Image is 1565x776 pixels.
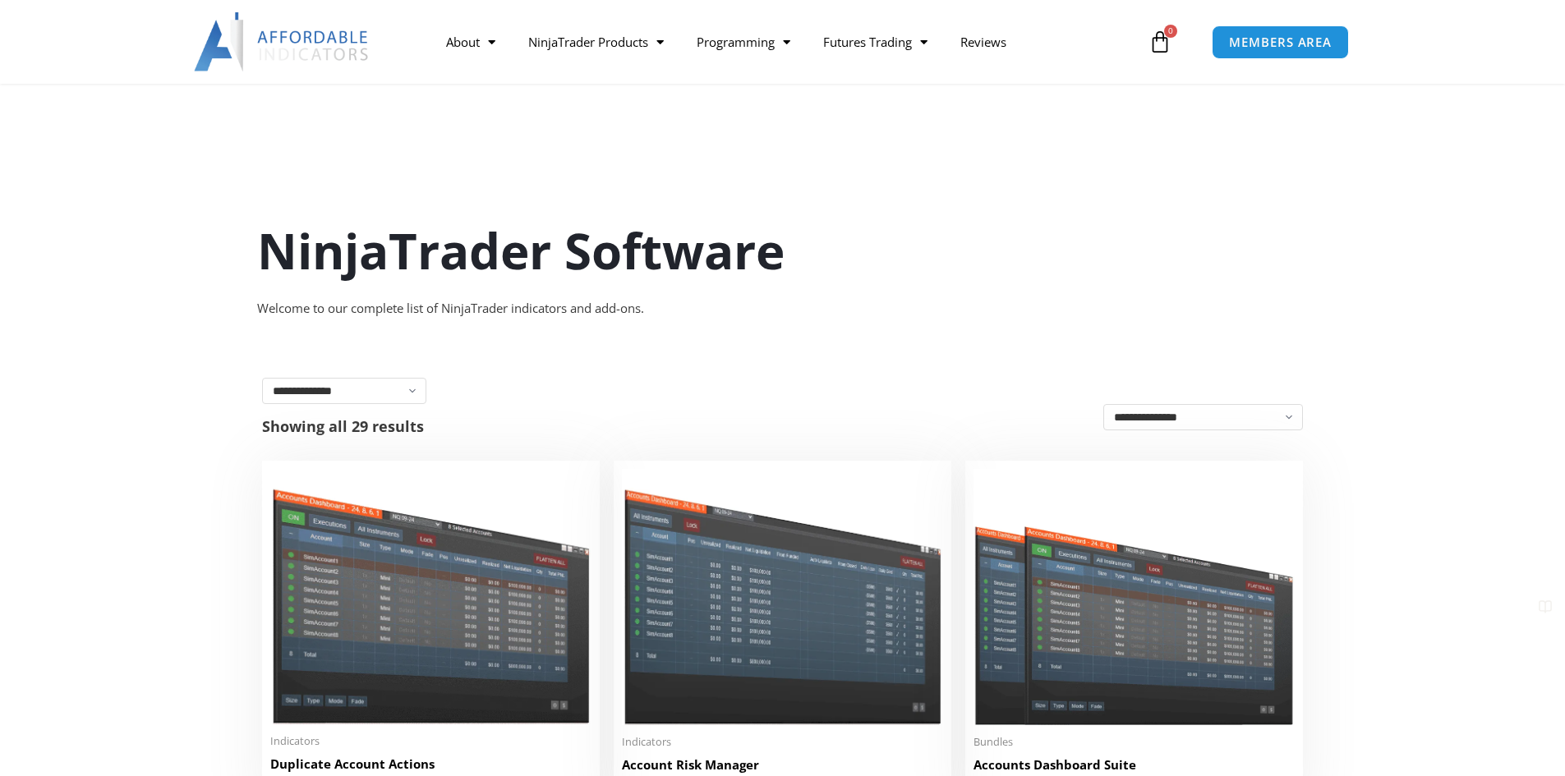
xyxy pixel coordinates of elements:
[622,735,943,749] span: Indicators
[257,297,1309,320] div: Welcome to our complete list of NinjaTrader indicators and add-ons.
[974,469,1295,725] img: Accounts Dashboard Suite
[257,216,1309,285] h1: NinjaTrader Software
[270,469,591,724] img: Duplicate Account Actions
[430,23,1144,61] nav: Menu
[1212,25,1349,59] a: MEMBERS AREA
[1103,404,1303,430] select: Shop order
[270,755,591,773] h2: Duplicate Account Actions
[1229,36,1332,48] span: MEMBERS AREA
[270,734,591,748] span: Indicators
[944,23,1023,61] a: Reviews
[807,23,944,61] a: Futures Trading
[1124,18,1196,66] a: 0
[512,23,680,61] a: NinjaTrader Products
[622,756,943,774] h2: Account Risk Manager
[974,756,1295,774] h2: Accounts Dashboard Suite
[974,735,1295,749] span: Bundles
[1164,25,1177,38] span: 0
[194,12,371,71] img: LogoAI | Affordable Indicators – NinjaTrader
[430,23,512,61] a: About
[622,469,943,724] img: Account Risk Manager
[680,23,807,61] a: Programming
[262,419,424,434] p: Showing all 29 results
